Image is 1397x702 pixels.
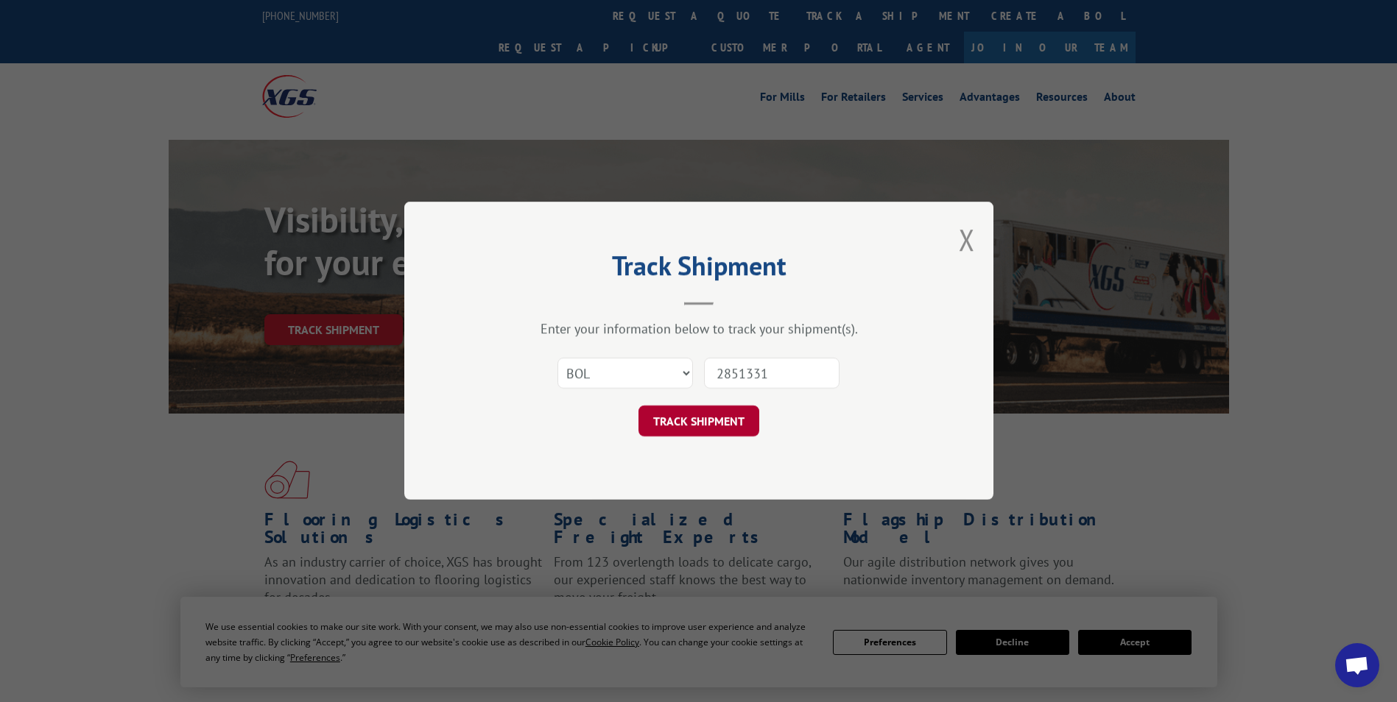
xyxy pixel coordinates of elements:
h2: Track Shipment [478,255,920,283]
div: Enter your information below to track your shipment(s). [478,321,920,338]
button: Close modal [959,220,975,259]
div: Open chat [1335,643,1379,687]
button: TRACK SHIPMENT [638,406,759,437]
input: Number(s) [704,358,840,389]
